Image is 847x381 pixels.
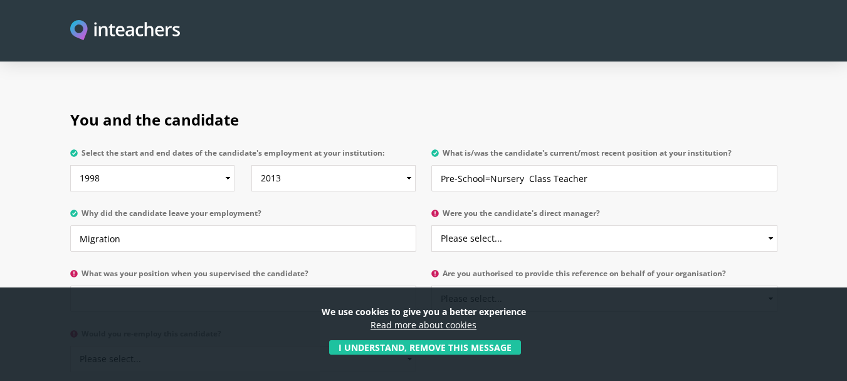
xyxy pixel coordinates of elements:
button: I understand, remove this message [329,340,521,355]
img: Inteachers [70,20,181,42]
span: You and the candidate [70,109,239,130]
label: What was your position when you supervised the candidate? [70,269,416,286]
label: Why did the candidate leave your employment? [70,209,416,225]
label: Were you the candidate's direct manager? [431,209,777,225]
label: Select the start and end dates of the candidate's employment at your institution: [70,149,416,165]
label: Are you authorised to provide this reference on behalf of your organisation? [431,269,777,286]
strong: We use cookies to give you a better experience [322,306,526,318]
a: Read more about cookies [371,319,476,331]
a: Visit this site's homepage [70,20,181,42]
label: What is/was the candidate's current/most recent position at your institution? [431,149,777,165]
